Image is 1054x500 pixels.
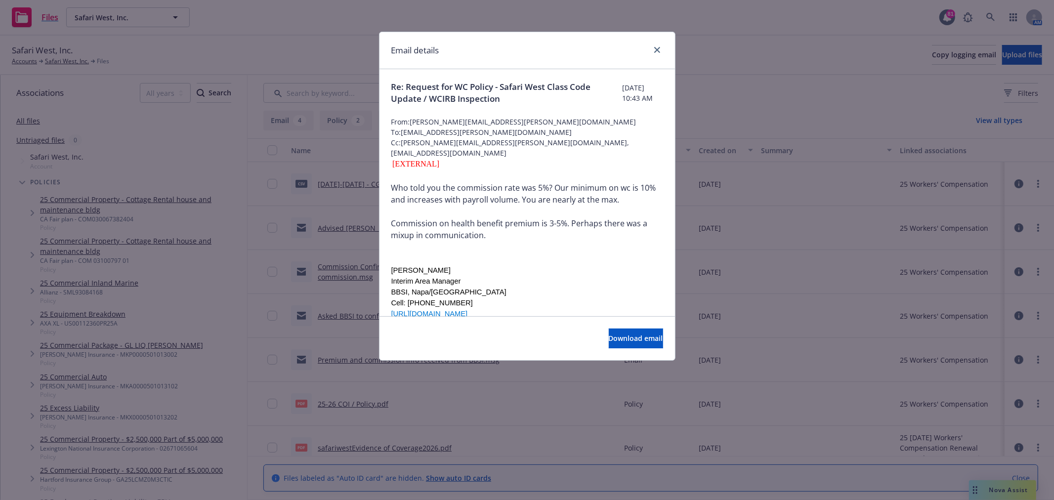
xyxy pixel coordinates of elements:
span: Download email [609,333,663,343]
a: close [651,44,663,56]
span: [PHONE_NUMBER] [408,299,473,307]
span: Cc: [PERSON_NAME][EMAIL_ADDRESS][PERSON_NAME][DOMAIN_NAME], [EMAIL_ADDRESS][DOMAIN_NAME] [391,137,663,158]
span: [PERSON_NAME] [391,266,451,274]
span: Re: Request for WC Policy - Safari West Class Code Update / WCIRB Inspection [391,81,623,105]
div: [EXTERNAL] [391,158,663,170]
span: Cell: [391,299,473,307]
div: Who told you the commission rate was 5%? Our minimum on wc is 10% and increases with payroll volu... [391,182,663,206]
span: BBSI, Napa/[GEOGRAPHIC_DATA] [391,288,506,296]
h1: Email details [391,44,439,57]
a: [URL][DOMAIN_NAME] [391,310,468,318]
span: [DATE] 10:43 AM [622,83,663,103]
span: To: [EMAIL_ADDRESS][PERSON_NAME][DOMAIN_NAME] [391,127,663,137]
span: From: [PERSON_NAME][EMAIL_ADDRESS][PERSON_NAME][DOMAIN_NAME] [391,117,663,127]
div: Commission on health benefit premium is 3-5%. Perhaps there was a mixup in communication. [391,217,663,241]
span: Interim Area Manager [391,277,461,285]
button: Download email [609,329,663,348]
